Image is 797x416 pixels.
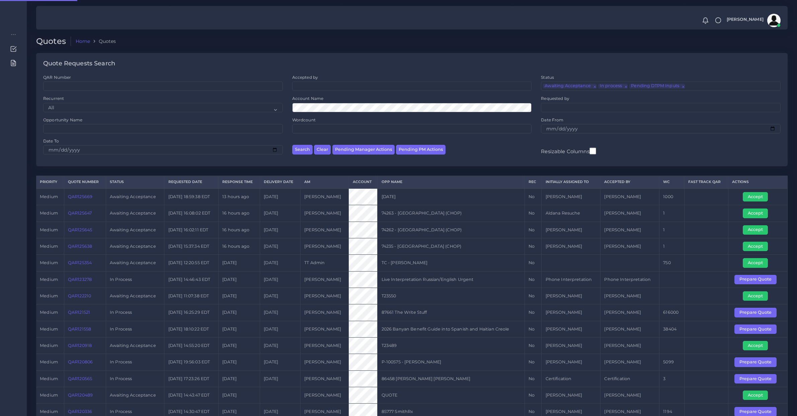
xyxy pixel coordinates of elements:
td: [PERSON_NAME] [300,205,348,222]
a: QAR120489 [68,393,93,398]
a: QAR120565 [68,376,92,381]
a: QAR125669 [68,194,92,199]
td: [PERSON_NAME] [542,222,601,238]
td: 74263 - [GEOGRAPHIC_DATA] (CHOP) [378,205,525,222]
span: medium [40,293,58,298]
td: 13 hours ago [219,188,260,205]
th: Delivery Date [260,176,301,188]
td: No [525,387,542,404]
td: [DATE] [260,321,301,337]
button: Accept [743,258,768,268]
td: [DATE] [260,205,301,222]
span: medium [40,260,58,265]
label: QAR Number [43,74,71,80]
td: [PERSON_NAME] [300,304,348,321]
td: In Process [106,304,164,321]
a: QAR120806 [68,359,93,364]
td: Awaiting Acceptance [106,222,164,238]
td: In Process [106,321,164,337]
a: Prepare Quote [734,277,781,282]
a: Accept [743,211,773,216]
label: Date From [541,117,563,123]
span: medium [40,277,58,282]
span: medium [40,343,58,348]
button: Accept [743,291,768,301]
td: [DATE] [219,321,260,337]
td: No [525,205,542,222]
td: T23489 [378,337,525,354]
td: [PERSON_NAME] [542,337,601,354]
td: [DATE] 14:43:47 EDT [164,387,219,404]
label: Resizable Columns [541,147,596,155]
td: [PERSON_NAME] [300,387,348,404]
td: [DATE] 19:56:03 EDT [164,354,219,370]
td: [DATE] 14:46:43 EDT [164,271,219,288]
td: Awaiting Acceptance [106,288,164,304]
td: TT Admin [300,255,348,271]
td: [DATE] [219,304,260,321]
td: [DATE] [260,238,301,254]
td: [PERSON_NAME] [542,238,601,254]
td: 16 hours ago [219,222,260,238]
td: [PERSON_NAME] [300,370,348,387]
td: No [525,304,542,321]
a: QAR120918 [68,343,92,348]
td: No [525,238,542,254]
td: [DATE] [219,370,260,387]
li: Awaiting Acceptance [543,84,596,88]
img: avatar [767,14,781,27]
td: [DATE] [260,271,301,288]
td: [PERSON_NAME] [601,205,659,222]
a: QAR123278 [68,277,92,282]
li: Pending DTPM Inputs [629,84,685,88]
label: Status [541,74,554,80]
td: 74235 - [GEOGRAPHIC_DATA] (CHOP) [378,238,525,254]
label: Account Name [292,96,324,101]
button: Accept [743,209,768,218]
td: Awaiting Acceptance [106,188,164,205]
label: Opportunity Name [43,117,82,123]
td: [DATE] 15:37:34 EDT [164,238,219,254]
button: Accept [743,225,768,235]
td: No [525,222,542,238]
td: In Process [106,271,164,288]
a: QAR121521 [68,310,90,315]
a: Prepare Quote [734,326,781,331]
td: [PERSON_NAME] [300,188,348,205]
a: Accept [743,243,773,248]
th: Accepted by [601,176,659,188]
td: 5099 [659,354,685,370]
th: Initially Assigned to [542,176,601,188]
td: [DATE] [219,354,260,370]
td: [DATE] [260,188,301,205]
td: No [525,354,542,370]
td: Awaiting Acceptance [106,337,164,354]
td: TC - [PERSON_NAME] [378,255,525,271]
a: QAR125645 [68,227,92,232]
td: Certification [542,370,601,387]
td: [DATE] [219,255,260,271]
td: [PERSON_NAME] [300,288,348,304]
td: [DATE] [260,337,301,354]
span: medium [40,310,58,315]
td: Live Interpretation Russian/English Urgent [378,271,525,288]
td: [DATE] [260,255,301,271]
td: [PERSON_NAME] [601,321,659,337]
td: [DATE] [219,271,260,288]
td: 16 hours ago [219,238,260,254]
td: [PERSON_NAME] [300,238,348,254]
td: [PERSON_NAME] [300,354,348,370]
a: Prepare Quote [734,310,781,315]
td: 1 [659,205,685,222]
td: [PERSON_NAME] [542,387,601,404]
label: Accepted by [292,74,318,80]
td: [DATE] [260,304,301,321]
td: No [525,337,542,354]
td: Awaiting Acceptance [106,238,164,254]
span: medium [40,376,58,381]
td: In Process [106,354,164,370]
span: medium [40,326,58,332]
li: Quotes [90,38,116,45]
a: Accept [743,194,773,199]
td: 74262 - [GEOGRAPHIC_DATA] (CHOP) [378,222,525,238]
